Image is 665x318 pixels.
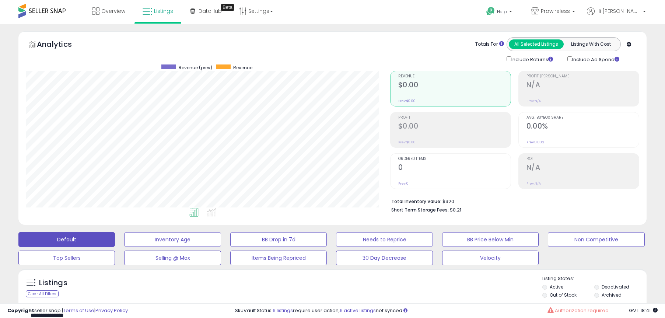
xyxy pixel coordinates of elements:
span: Authorization required [555,307,609,314]
button: Listings With Cost [563,39,618,49]
h2: N/A [526,81,639,91]
span: Revenue [398,74,511,78]
p: Listing States: [542,275,647,282]
span: Profit [398,116,511,120]
span: Revenue (prev) [179,64,212,71]
button: Top Sellers [18,251,115,265]
h2: N/A [526,163,639,173]
button: BB Drop in 7d [230,232,327,247]
h2: 0.00% [526,122,639,132]
button: Inventory Age [124,232,221,247]
h2: $0.00 [398,122,511,132]
span: DataHub [199,7,222,15]
button: Needs to Reprice [336,232,433,247]
div: Include Ad Spend [562,55,631,63]
span: Prowireless [541,7,570,15]
small: Prev: N/A [526,99,541,103]
span: Overview [101,7,125,15]
div: Clear All Filters [26,290,59,297]
label: Out of Stock [550,292,577,298]
span: Profit [PERSON_NAME] [526,74,639,78]
button: 30 Day Decrease [336,251,433,265]
span: Ordered Items [398,157,511,161]
a: 6 listings [273,307,293,314]
button: Default [18,232,115,247]
li: $320 [391,196,634,205]
div: Totals For [475,41,504,48]
button: BB Price Below Min [442,232,539,247]
label: Archived [602,292,622,298]
div: SkuVault Status: require user action, not synced. [235,307,658,314]
div: Tooltip anchor [221,4,234,11]
a: Help [480,1,519,24]
button: Velocity [442,251,539,265]
b: Short Term Storage Fees: [391,207,449,213]
div: seller snap | | [7,307,128,314]
span: ROI [526,157,639,161]
h5: Analytics [37,39,86,51]
div: Include Returns [501,55,562,63]
span: Avg. Buybox Share [526,116,639,120]
h2: $0.00 [398,81,511,91]
small: Prev: 0 [398,181,409,186]
span: $0.21 [450,206,461,213]
button: Items Being Repriced [230,251,327,265]
strong: Copyright [7,307,34,314]
h5: Listings [39,278,67,288]
b: Total Inventory Value: [391,198,441,205]
a: Privacy Policy [95,307,128,314]
span: 2025-09-11 18:41 GMT [629,307,658,314]
button: All Selected Listings [509,39,564,49]
button: Selling @ Max [124,251,221,265]
a: Terms of Use [63,307,94,314]
span: Listings [154,7,173,15]
a: 6 active listings [340,307,376,314]
small: Prev: $0.00 [398,99,416,103]
small: Prev: $0.00 [398,140,416,144]
span: Help [497,8,507,15]
label: Active [550,284,563,290]
label: Deactivated [602,284,629,290]
span: Revenue [233,64,252,71]
span: Hi [PERSON_NAME] [596,7,641,15]
button: Non Competitive [548,232,644,247]
small: Prev: N/A [526,181,541,186]
small: Prev: 0.00% [526,140,544,144]
a: Hi [PERSON_NAME] [587,7,646,24]
h2: 0 [398,163,511,173]
i: Get Help [486,7,495,16]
